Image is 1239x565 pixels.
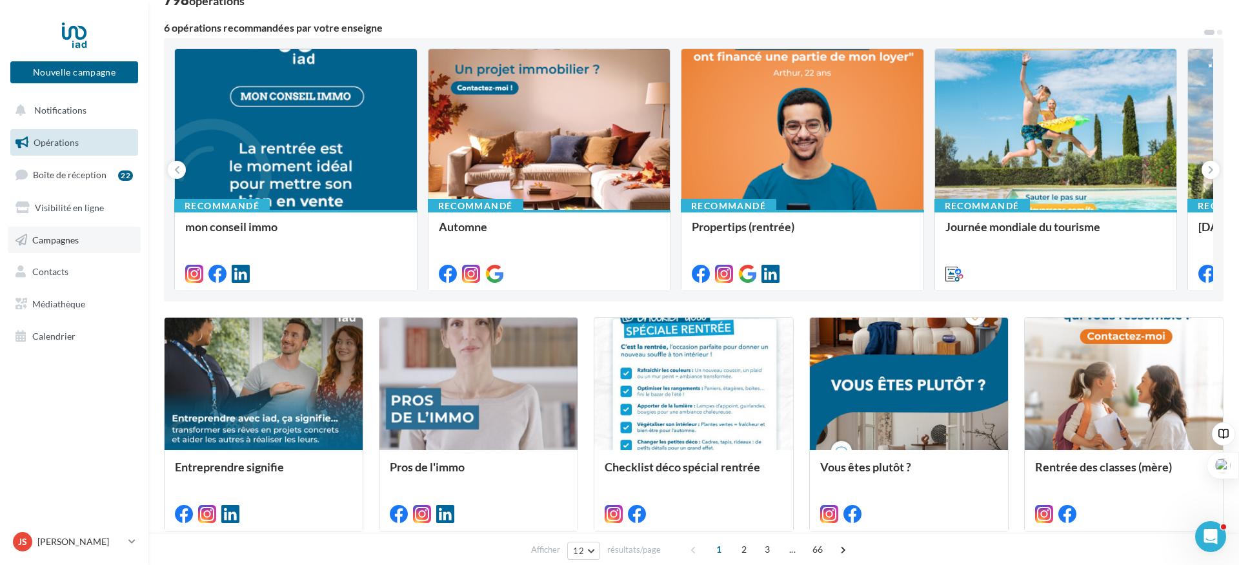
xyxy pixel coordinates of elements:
div: Recommandé [174,199,270,213]
div: Recommandé [428,199,523,213]
button: 12 [567,542,600,560]
div: mon conseil immo [185,220,407,246]
button: Nouvelle campagne [10,61,138,83]
span: Opérations [34,137,79,148]
a: Campagnes [8,227,141,254]
div: Checklist déco spécial rentrée [605,460,782,486]
a: JS [PERSON_NAME] [10,529,138,554]
div: Pros de l'immo [390,460,567,486]
span: Visibilité en ligne [35,202,104,213]
div: Entreprendre signifie [175,460,352,486]
a: Boîte de réception22 [8,161,141,189]
span: 1 [709,539,729,560]
span: 2 [734,539,754,560]
span: Afficher [531,544,560,556]
div: 6 opérations recommandées par votre enseigne [164,23,1203,33]
p: [PERSON_NAME] [37,535,123,548]
div: Rentrée des classes (mère) [1035,460,1213,486]
div: Vous êtes plutôt ? [820,460,998,486]
span: Médiathèque [32,298,85,309]
span: Notifications [34,105,86,116]
span: ... [782,539,803,560]
span: Campagnes [32,234,79,245]
span: 66 [807,539,829,560]
div: Journée mondiale du tourisme [945,220,1167,246]
div: Automne [439,220,660,246]
span: JS [18,535,27,548]
div: Propertips (rentrée) [692,220,913,246]
span: Boîte de réception [33,169,106,180]
div: Recommandé [934,199,1030,213]
span: Calendrier [32,331,76,342]
iframe: Intercom live chat [1195,521,1226,552]
a: Calendrier [8,323,141,350]
a: Visibilité en ligne [8,194,141,221]
span: Contacts [32,266,68,277]
a: Opérations [8,129,141,156]
a: Médiathèque [8,291,141,318]
span: 12 [573,546,584,556]
span: résultats/page [607,544,661,556]
button: Notifications [8,97,136,124]
a: Contacts [8,258,141,285]
div: Recommandé [681,199,776,213]
div: 22 [118,170,133,181]
span: 3 [757,539,778,560]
